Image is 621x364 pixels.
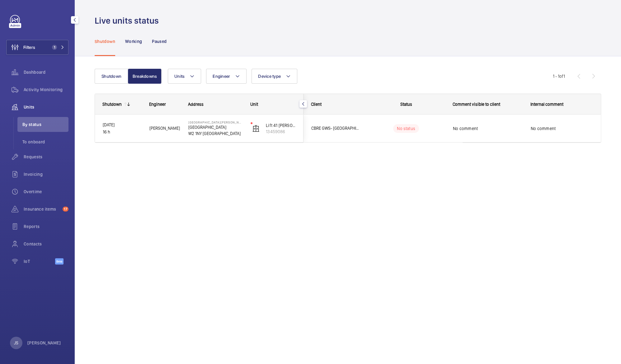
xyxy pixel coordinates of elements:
span: Status [400,102,412,107]
span: Internal comment [530,102,563,107]
span: Insurance items [24,206,60,212]
span: Engineer [213,74,230,79]
span: No comment [453,125,523,132]
span: CBRE GWS- [GEOGRAPHIC_DATA] ([GEOGRAPHIC_DATA][PERSON_NAME]) [311,125,359,132]
p: Lift 41 [PERSON_NAME] [266,122,296,128]
span: No comment [531,125,593,132]
span: Invoicing [24,171,68,177]
p: No status [397,125,415,132]
button: Engineer [206,69,247,84]
span: Client [311,102,322,107]
button: Shutdown [95,69,128,84]
span: Beta [55,258,64,264]
span: Activity Monitoring [24,86,68,93]
p: [DATE] [103,121,141,128]
span: 1 - 1 1 [553,74,565,78]
span: 1 [52,45,57,50]
p: 16 h [103,128,141,136]
span: Requests [24,154,68,160]
button: Units [168,69,201,84]
span: Dashboard [24,69,68,75]
button: Filters1 [6,40,68,55]
span: Overtime [24,189,68,195]
h1: Live units status [95,15,162,26]
span: of [559,74,563,79]
span: Units [174,74,185,79]
p: 13459086 [266,128,296,135]
span: By status [22,121,68,128]
span: Device type [258,74,281,79]
img: elevator.svg [252,125,260,132]
div: Unit [250,102,296,107]
p: [PERSON_NAME] [27,340,61,346]
button: Breakdowns [128,69,162,84]
p: Working [125,38,142,44]
p: Shutdown [95,38,115,44]
p: Paused [152,38,167,44]
p: W2 1NY [GEOGRAPHIC_DATA] [188,130,242,137]
button: Device type [252,69,297,84]
span: IoT [24,258,55,264]
span: Reports [24,223,68,230]
p: [GEOGRAPHIC_DATA][PERSON_NAME] [188,120,242,124]
span: Filters [23,44,35,50]
div: Shutdown [102,102,122,107]
span: Units [24,104,68,110]
span: [PERSON_NAME] [149,125,180,132]
span: 17 [63,207,68,212]
p: [GEOGRAPHIC_DATA] [188,124,242,130]
span: Engineer [149,102,166,107]
span: To onboard [22,139,68,145]
p: JS [14,340,18,346]
span: Comment visible to client [453,102,500,107]
span: Contacts [24,241,68,247]
span: Address [188,102,204,107]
